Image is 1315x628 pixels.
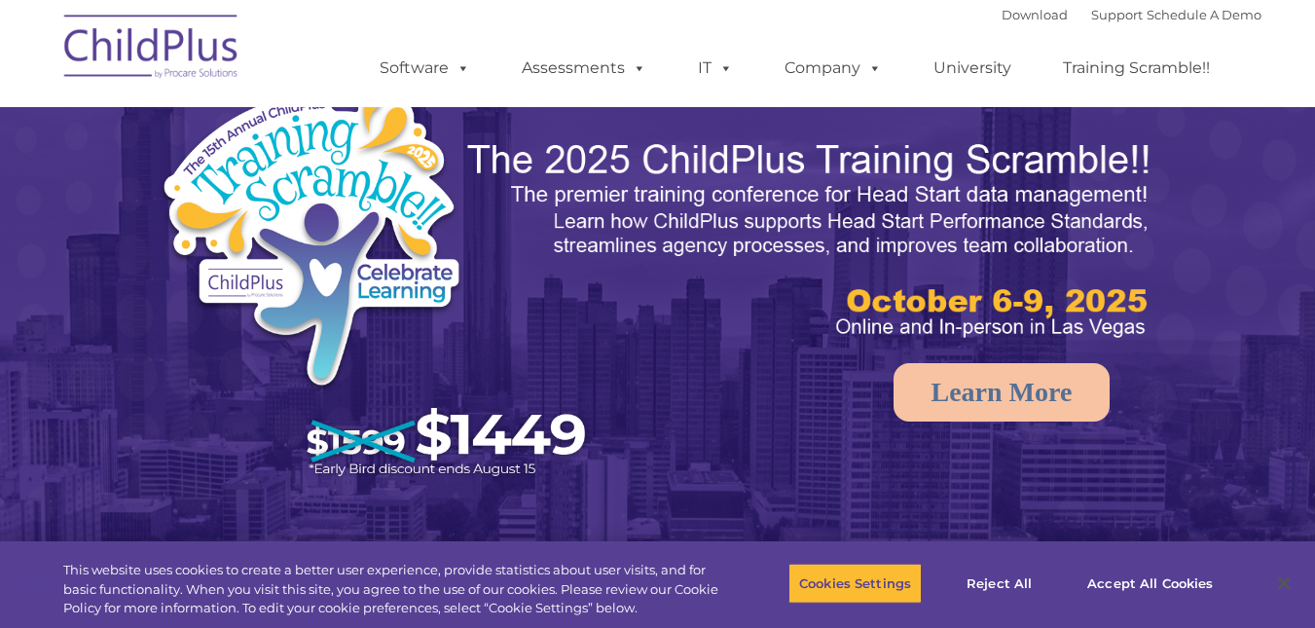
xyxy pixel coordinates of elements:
a: Support [1091,7,1143,22]
a: Software [360,49,490,88]
a: University [914,49,1031,88]
a: Company [765,49,901,88]
button: Accept All Cookies [1077,563,1224,604]
a: Schedule A Demo [1147,7,1261,22]
a: Learn More [894,363,1111,422]
a: Training Scramble!! [1043,49,1229,88]
button: Close [1262,562,1305,605]
font: | [1002,7,1261,22]
button: Cookies Settings [788,563,922,604]
a: IT [678,49,752,88]
img: ChildPlus by Procare Solutions [55,1,249,98]
div: This website uses cookies to create a better user experience, provide statistics about user visit... [63,561,723,618]
a: Download [1002,7,1068,22]
a: Assessments [502,49,666,88]
button: Reject All [938,563,1060,604]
